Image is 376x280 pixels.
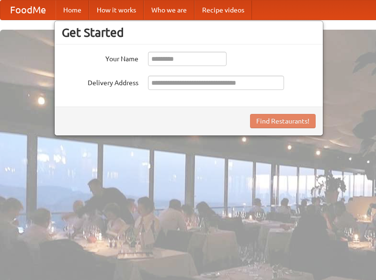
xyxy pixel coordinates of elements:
[0,0,56,20] a: FoodMe
[62,52,138,64] label: Your Name
[56,0,89,20] a: Home
[144,0,194,20] a: Who we are
[250,114,316,128] button: Find Restaurants!
[62,76,138,88] label: Delivery Address
[194,0,252,20] a: Recipe videos
[62,25,316,40] h3: Get Started
[89,0,144,20] a: How it works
